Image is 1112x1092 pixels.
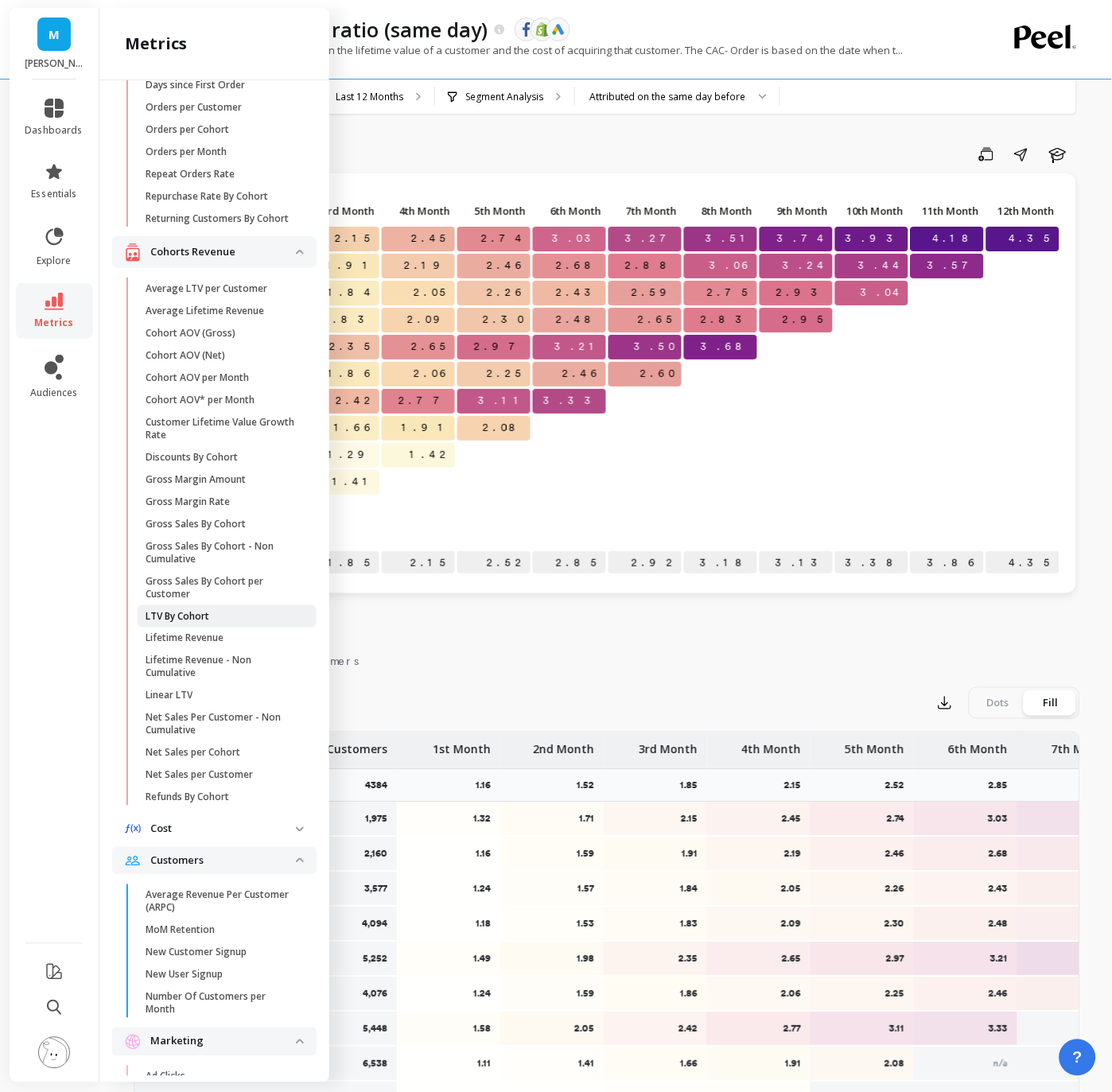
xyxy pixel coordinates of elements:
p: 10th Month [835,200,908,222]
span: 1.42 [406,443,455,467]
span: 2.19 [401,254,455,278]
p: 1.57 [511,883,594,896]
p: Orders per Customer [146,101,242,114]
span: 2.46 [484,254,531,278]
p: 12th Month [986,200,1060,222]
p: Repeat Orders Rate [146,168,235,181]
p: 1.16 [476,779,500,792]
p: Number Of Customers per Month [146,991,297,1016]
div: Toggle SortBy [910,200,986,224]
div: Toggle SortBy [986,200,1061,224]
img: down caret icon [296,1040,304,1044]
div: Dots [972,690,1025,716]
span: 10th Month [838,204,904,217]
p: 4,094 [362,918,387,931]
span: 1.84 [325,281,379,305]
p: 2.09 [717,918,801,931]
p: 9th Month [760,200,833,222]
img: api.fb.svg [519,22,534,37]
p: 1.24 [407,988,491,1001]
p: 7th Month [1052,733,1111,758]
p: 5th Month [845,733,904,758]
p: Lifetime Revenue - Non Cumulative [146,655,297,680]
p: 3.21 [924,953,1008,966]
span: 2.77 [395,389,455,413]
p: 4384 [365,779,397,792]
span: 2.43 [553,281,606,305]
p: 2,160 [364,848,387,861]
p: Gross Margin Amount [146,473,246,486]
span: explore [37,255,72,267]
p: 3.11 [821,1023,904,1036]
span: essentials [31,188,77,200]
p: 6,538 [363,1058,387,1071]
span: 1.66 [331,416,379,440]
p: Customers [327,733,387,758]
p: Last 12 Months [336,91,403,103]
p: 3.13 [760,551,833,575]
p: 2.25 [821,988,904,1001]
p: 2.15 [784,779,811,792]
span: 12th Month [990,204,1055,217]
span: 1.86 [325,362,379,386]
div: Toggle SortBy [683,200,759,224]
span: 2.45 [408,227,455,251]
p: 2.46 [821,848,904,861]
img: navigation item icon [125,243,141,262]
p: 1.91 [717,1058,801,1071]
img: down caret icon [296,858,304,863]
img: down caret icon [296,250,304,255]
span: metrics [35,317,74,329]
span: 2.65 [408,335,455,359]
span: 2.25 [484,362,531,386]
p: 3.38 [835,551,908,575]
p: Cost [150,822,296,837]
p: 8th Month [684,200,757,222]
p: 1.32 [407,813,491,826]
p: 1.41 [511,1058,594,1071]
p: Cohort AOV per Month [146,371,249,384]
img: navigation item icon [125,856,141,866]
p: 1.85 [306,551,379,575]
span: 3.44 [855,254,908,278]
span: 3.33 [540,389,606,413]
p: 1.24 [407,883,491,896]
p: 5th Month [457,200,531,222]
span: 2.83 [698,308,757,332]
span: 2.75 [704,281,757,305]
p: Net Sales Per Customer - Non Cumulative [146,712,297,737]
img: navigation item icon [125,1034,141,1050]
p: 2.08 [821,1058,904,1071]
div: Toggle SortBy [381,200,457,224]
img: profile picture [38,1037,70,1069]
span: 1.41 [329,470,379,494]
p: 2.05 [511,1023,594,1036]
span: dashboards [25,124,84,137]
p: 2.85 [533,551,606,575]
h2: metrics [125,33,187,55]
p: 1.59 [511,848,594,861]
p: MoM Retention [146,924,215,937]
p: 2.59 [1028,883,1111,896]
img: down caret icon [296,827,304,832]
div: Toggle SortBy [457,200,532,224]
p: 1.86 [614,988,698,1001]
img: api.shopify.svg [535,22,550,37]
span: 2.08 [480,416,531,440]
span: 2.60 [637,362,682,386]
span: 3.24 [780,254,833,278]
span: 9th Month [763,204,828,217]
p: Orders per Cohort [146,123,229,136]
p: 4,076 [363,988,387,1001]
span: 2.65 [635,308,682,332]
div: Toggle SortBy [305,200,381,224]
p: Gross Sales By Cohort [146,518,246,530]
span: 1.91 [399,416,455,440]
span: 3.51 [702,227,757,251]
span: 11th Month [914,204,979,217]
p: 3rd Month [306,200,379,222]
p: Cohort AOV* per Month [146,394,255,406]
p: 1.16 [407,848,491,861]
span: 2.97 [471,335,531,359]
p: 2.88 [1028,848,1111,861]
